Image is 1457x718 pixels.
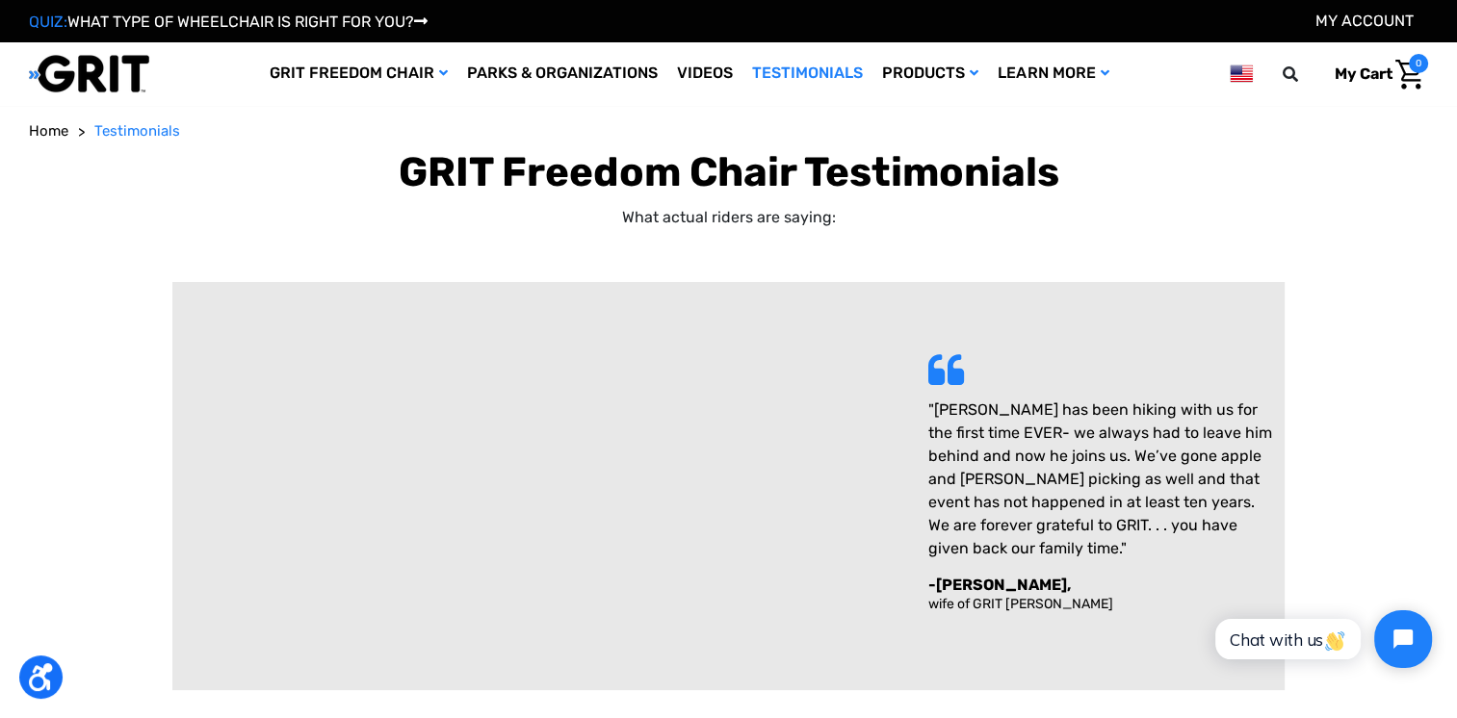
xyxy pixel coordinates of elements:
img: GRIT All-Terrain Wheelchair and Mobility Equipment [29,54,149,93]
iframe: Tidio Chat [1194,594,1448,684]
img: us.png [1230,62,1253,86]
a: Parks & Organizations [457,42,667,105]
a: Home [29,120,68,142]
iframe: Embedded Youtube Video [172,282,899,690]
span: QUIZ: [29,13,67,31]
nav: Breadcrumb [29,120,1428,142]
input: Search [1291,54,1320,94]
img: Cart [1395,60,1423,90]
a: QUIZ:WHAT TYPE OF WHEELCHAIR IS RIGHT FOR YOU? [29,13,428,31]
a: GRIT Freedom Chair [260,42,457,105]
span: 0 [1409,54,1428,73]
a: Products [872,42,988,105]
a: Videos [667,42,742,105]
a: Testimonials [94,120,180,142]
a: Testimonials [742,42,872,105]
span: My Cart [1335,64,1392,83]
span: Testimonials [94,122,180,140]
span: Home [29,122,68,140]
strong: -[PERSON_NAME], [928,576,1071,594]
a: Learn More [988,42,1118,105]
div: Rocket [928,352,964,391]
span: wife of GRIT [PERSON_NAME] [928,596,1113,612]
h1: GRIT Freedom Chair Testimonials [34,148,1423,196]
p: What actual riders are saying: [34,206,1423,229]
a: Account [1315,12,1414,30]
span: "[PERSON_NAME] has been hiking with us for the first time EVER- we always had to leave him behind... [928,400,1272,557]
a: Cart with 0 items [1320,54,1428,94]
